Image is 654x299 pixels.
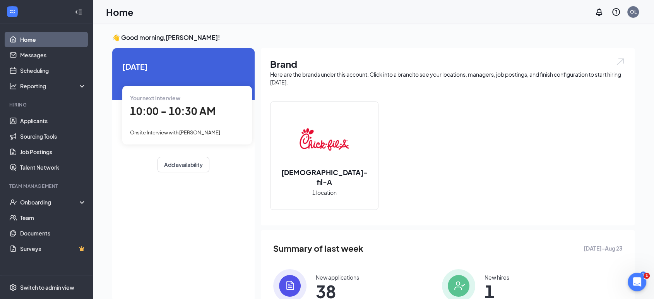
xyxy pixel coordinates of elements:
svg: Settings [9,284,17,291]
a: Applicants [20,113,86,129]
svg: Analysis [9,82,17,90]
div: New applications [316,273,359,281]
span: [DATE] - Aug 23 [584,244,622,253]
span: [DATE] [122,60,245,72]
h1: Brand [270,57,625,70]
div: Onboarding [20,198,80,206]
a: Messages [20,47,86,63]
div: New hires [485,273,509,281]
svg: Notifications [594,7,604,17]
button: Add availability [158,157,209,172]
div: 1 [640,272,646,278]
div: Reporting [20,82,87,90]
span: 1 location [312,188,337,197]
span: Summary of last week [273,242,363,255]
img: open.6027fd2a22e1237b5b06.svg [615,57,625,66]
div: Here are the brands under this account. Click into a brand to see your locations, managers, job p... [270,70,625,86]
svg: WorkstreamLogo [9,8,16,15]
span: Onsite Interview with [PERSON_NAME] [130,129,220,136]
h1: Home [106,5,134,19]
svg: UserCheck [9,198,17,206]
h3: 👋 Good morning, [PERSON_NAME] ! [112,33,635,42]
iframe: Intercom live chat [628,273,646,291]
div: Team Management [9,183,85,189]
span: 1 [485,284,509,298]
div: Switch to admin view [20,284,74,291]
a: Home [20,32,86,47]
a: Team [20,210,86,225]
img: Chick-fil-A [300,115,349,164]
div: OL [630,9,637,15]
h2: [DEMOGRAPHIC_DATA]-fil-A [271,167,378,187]
span: 38 [316,284,359,298]
a: Scheduling [20,63,86,78]
a: SurveysCrown [20,241,86,256]
a: Sourcing Tools [20,129,86,144]
a: Talent Network [20,160,86,175]
a: Documents [20,225,86,241]
a: Job Postings [20,144,86,160]
svg: Collapse [75,8,82,16]
span: Your next interview [130,95,180,101]
div: Hiring [9,101,85,108]
svg: QuestionInfo [611,7,621,17]
span: 10:00 - 10:30 AM [130,105,216,117]
span: 1 [644,273,650,279]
